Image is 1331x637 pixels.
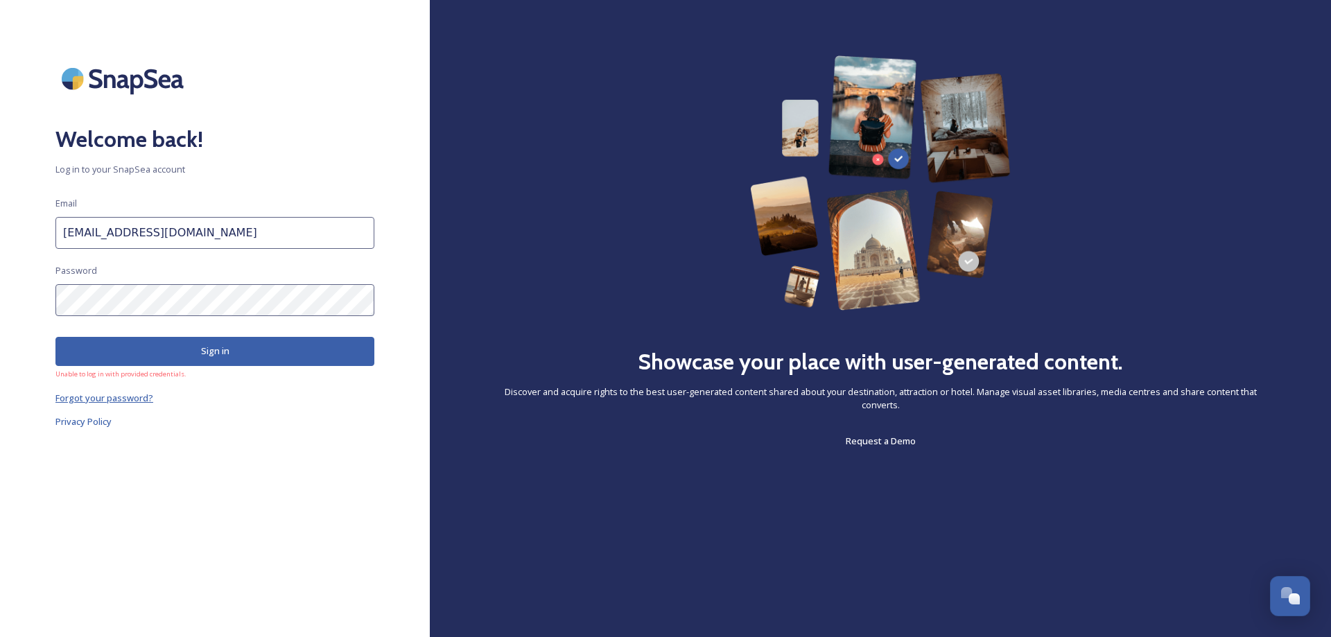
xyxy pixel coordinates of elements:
span: Unable to log in with provided credentials. [55,369,374,379]
a: Privacy Policy [55,413,374,430]
button: Open Chat [1270,576,1310,616]
a: Request a Demo [846,433,916,449]
span: Privacy Policy [55,415,112,428]
span: Email [55,197,77,210]
span: Request a Demo [846,435,916,447]
h2: Welcome back! [55,123,374,156]
img: 63b42ca75bacad526042e722_Group%20154-p-800.png [750,55,1010,311]
img: SnapSea Logo [55,55,194,102]
button: Sign in [55,337,374,365]
input: john.doe@snapsea.io [55,217,374,249]
h2: Showcase your place with user-generated content. [638,345,1123,378]
span: Discover and acquire rights to the best user-generated content shared about your destination, att... [485,385,1276,412]
span: Log in to your SnapSea account [55,163,374,176]
a: Forgot your password? [55,390,374,406]
span: Password [55,264,97,277]
span: Forgot your password? [55,392,153,404]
